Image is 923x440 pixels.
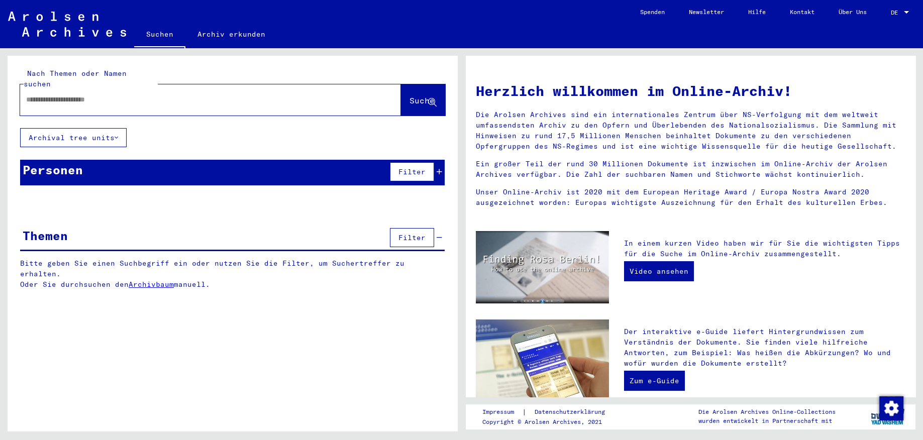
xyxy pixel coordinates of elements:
div: Personen [23,161,83,179]
span: DE [891,9,902,16]
div: Themen [23,227,68,245]
a: Zum e-Guide [624,371,685,391]
mat-label: Nach Themen oder Namen suchen [24,69,127,88]
img: eguide.jpg [476,319,609,408]
p: Bitte geben Sie einen Suchbegriff ein oder nutzen Sie die Filter, um Suchertreffer zu erhalten. O... [20,258,445,290]
p: wurden entwickelt in Partnerschaft mit [698,416,836,425]
span: Filter [398,233,426,242]
a: Datenschutzerklärung [527,407,617,417]
button: Suche [401,84,445,116]
p: Die Arolsen Archives Online-Collections [698,407,836,416]
p: Copyright © Arolsen Archives, 2021 [482,417,617,426]
img: Arolsen_neg.svg [8,12,126,37]
span: Filter [398,167,426,176]
img: video.jpg [476,231,609,303]
a: Suchen [134,22,185,48]
p: Unser Online-Archiv ist 2020 mit dem European Heritage Award / Europa Nostra Award 2020 ausgezeic... [476,187,906,208]
img: yv_logo.png [869,404,906,429]
a: Archivbaum [129,280,174,289]
p: In einem kurzen Video haben wir für Sie die wichtigsten Tipps für die Suche im Online-Archiv zusa... [624,238,905,259]
a: Video ansehen [624,261,694,281]
h1: Herzlich willkommen im Online-Archiv! [476,80,906,101]
div: | [482,407,617,417]
div: Zustimmung ändern [879,396,903,420]
a: Impressum [482,407,522,417]
span: Suche [409,95,435,105]
img: Zustimmung ändern [879,396,903,420]
button: Filter [390,162,434,181]
a: Archiv erkunden [185,22,277,46]
p: Der interaktive e-Guide liefert Hintergrundwissen zum Verständnis der Dokumente. Sie finden viele... [624,326,905,369]
p: Ein großer Teil der rund 30 Millionen Dokumente ist inzwischen im Online-Archiv der Arolsen Archi... [476,159,906,180]
button: Archival tree units [20,128,127,147]
button: Filter [390,228,434,247]
p: Die Arolsen Archives sind ein internationales Zentrum über NS-Verfolgung mit dem weltweit umfasse... [476,109,906,152]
